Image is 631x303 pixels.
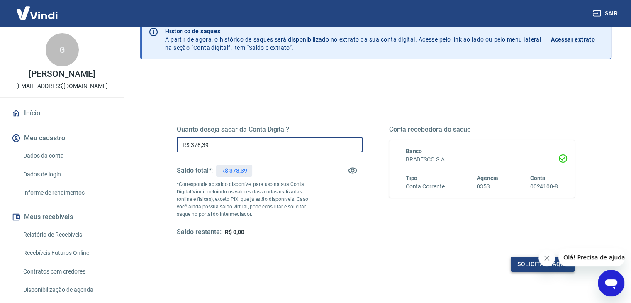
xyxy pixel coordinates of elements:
[10,208,114,226] button: Meus recebíveis
[389,125,575,134] h5: Conta recebedora do saque
[177,125,363,134] h5: Quanto deseja sacar da Conta Digital?
[10,129,114,147] button: Meu cadastro
[477,175,498,181] span: Agência
[406,155,558,164] h6: BRADESCO S.A.
[177,228,222,237] h5: Saldo restante:
[530,182,558,191] h6: 0024100-8
[406,182,445,191] h6: Conta Corrente
[10,104,114,122] a: Início
[20,244,114,261] a: Recebíveis Futuros Online
[20,226,114,243] a: Relatório de Recebíveis
[46,33,79,66] div: G
[20,147,114,164] a: Dados da conta
[165,27,541,52] p: A partir de agora, o histórico de saques será disponibilizado no extrato da sua conta digital. Ac...
[221,166,247,175] p: R$ 378,39
[20,166,114,183] a: Dados de login
[477,182,498,191] h6: 0353
[406,148,422,154] span: Banco
[165,27,541,35] p: Histórico de saques
[551,27,604,52] a: Acessar extrato
[591,6,621,21] button: Sair
[551,35,595,44] p: Acessar extrato
[20,263,114,280] a: Contratos com credores
[406,175,418,181] span: Tipo
[225,229,244,235] span: R$ 0,00
[511,257,575,272] button: Solicitar saque
[530,175,546,181] span: Conta
[177,181,316,218] p: *Corresponde ao saldo disponível para uso na sua Conta Digital Vindi. Incluindo os valores das ve...
[177,166,213,175] h5: Saldo total*:
[538,250,555,266] iframe: Fechar mensagem
[598,270,624,296] iframe: Botão para abrir a janela de mensagens
[558,248,624,266] iframe: Mensagem da empresa
[20,281,114,298] a: Disponibilização de agenda
[10,0,64,26] img: Vindi
[29,70,95,78] p: [PERSON_NAME]
[20,184,114,201] a: Informe de rendimentos
[16,82,108,90] p: [EMAIL_ADDRESS][DOMAIN_NAME]
[5,6,70,12] span: Olá! Precisa de ajuda?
